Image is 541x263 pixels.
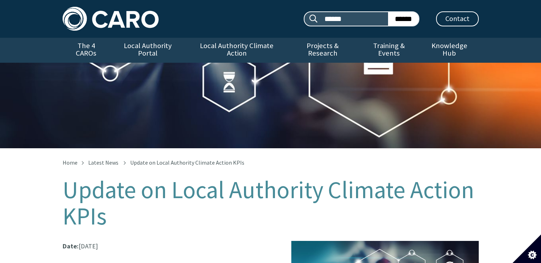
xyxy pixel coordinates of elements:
[88,159,118,166] a: Latest News
[436,11,479,26] a: Contact
[63,159,78,166] a: Home
[513,234,541,263] button: Set cookie preferences
[63,241,479,251] p: [DATE]
[420,38,478,63] a: Knowledge Hub
[63,242,79,250] strong: Date:
[63,38,110,63] a: The 4 CAROs
[358,38,420,63] a: Training & Events
[110,38,186,63] a: Local Authority Portal
[186,38,287,63] a: Local Authority Climate Action
[63,177,479,230] h1: Update on Local Authority Climate Action KPIs
[130,159,244,166] span: Update on Local Authority Climate Action KPIs
[63,7,159,31] img: Caro logo
[287,38,358,63] a: Projects & Research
